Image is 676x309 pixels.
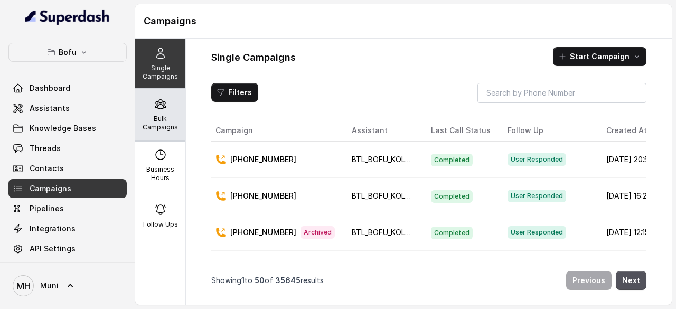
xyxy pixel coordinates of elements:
[598,120,662,142] th: Created At
[431,154,473,166] span: Completed
[598,251,662,287] td: [DATE] 19:11
[8,119,127,138] a: Knowledge Bases
[8,239,127,258] a: API Settings
[16,280,31,292] text: MH
[211,120,343,142] th: Campaign
[553,47,646,66] button: Start Campaign
[352,155,449,164] span: BTL_BOFU_KOLKATA_Uttam
[566,271,612,290] button: Previous
[508,226,566,239] span: User Responded
[40,280,59,291] span: Muni
[352,191,449,200] span: BTL_BOFU_KOLKATA_Uttam
[30,83,70,93] span: Dashboard
[422,120,499,142] th: Last Call Status
[139,115,181,132] p: Bulk Campaigns
[598,214,662,251] td: [DATE] 12:15
[508,153,566,166] span: User Responded
[59,46,77,59] p: Bofu
[211,265,646,296] nav: Pagination
[30,123,96,134] span: Knowledge Bases
[255,276,265,285] span: 50
[211,83,258,102] button: Filters
[230,227,296,238] p: [PHONE_NUMBER]
[8,271,127,301] a: Muni
[143,220,178,229] p: Follow Ups
[598,142,662,178] td: [DATE] 20:59
[275,276,301,285] span: 35645
[598,178,662,214] td: [DATE] 16:24
[8,139,127,158] a: Threads
[30,223,76,234] span: Integrations
[8,199,127,218] a: Pipelines
[30,143,61,154] span: Threads
[8,43,127,62] button: Bofu
[431,190,473,203] span: Completed
[30,244,76,254] span: API Settings
[30,183,71,194] span: Campaigns
[477,83,646,103] input: Search by Phone Number
[241,276,245,285] span: 1
[8,259,127,278] a: Voices Library
[144,13,663,30] h1: Campaigns
[230,191,296,201] p: [PHONE_NUMBER]
[616,271,646,290] button: Next
[508,190,566,202] span: User Responded
[30,163,64,174] span: Contacts
[30,103,70,114] span: Assistants
[30,203,64,214] span: Pipelines
[139,64,181,81] p: Single Campaigns
[8,219,127,238] a: Integrations
[8,179,127,198] a: Campaigns
[352,228,449,237] span: BTL_BOFU_KOLKATA_Uttam
[211,275,324,286] p: Showing to of results
[8,79,127,98] a: Dashboard
[8,159,127,178] a: Contacts
[211,49,296,66] h1: Single Campaigns
[139,165,181,182] p: Business Hours
[431,227,473,239] span: Completed
[301,226,335,239] span: Archived
[499,120,598,142] th: Follow Up
[230,154,296,165] p: [PHONE_NUMBER]
[25,8,110,25] img: light.svg
[8,99,127,118] a: Assistants
[343,120,422,142] th: Assistant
